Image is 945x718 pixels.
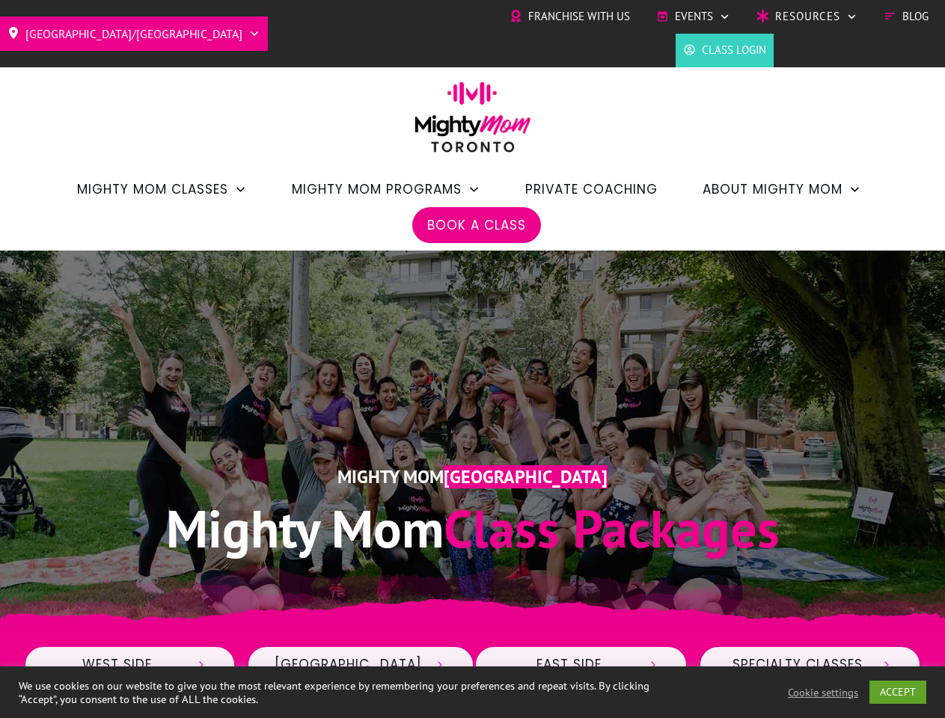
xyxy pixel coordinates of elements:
span: Events [675,5,713,28]
a: Franchise with Us [510,5,630,28]
a: [GEOGRAPHIC_DATA] [247,645,474,684]
a: West Side [24,645,236,684]
a: Events [656,5,730,28]
a: About Mighty Mom [703,177,861,202]
span: Class Login [702,39,766,61]
a: Mighty Mom Classes [77,177,247,202]
div: We use cookies on our website to give you the most relevant experience by remembering your prefer... [19,679,654,706]
a: Resources [756,5,857,28]
a: Mighty Mom Programs [292,177,480,202]
span: Mighty Mom [166,494,444,562]
span: Mighty Mom Classes [77,177,228,202]
span: [GEOGRAPHIC_DATA] [275,657,422,673]
span: Mighty Mom [337,465,444,488]
span: West Side [52,657,184,673]
span: [GEOGRAPHIC_DATA]/[GEOGRAPHIC_DATA] [25,22,242,46]
h1: Class Packages [40,494,906,562]
img: mightymom-logo-toronto [407,82,539,163]
span: East Side [502,657,635,673]
span: Franchise with Us [528,5,630,28]
span: Resources [775,5,840,28]
a: ACCEPT [869,681,926,704]
a: [GEOGRAPHIC_DATA]/[GEOGRAPHIC_DATA] [7,22,260,46]
span: [GEOGRAPHIC_DATA] [444,465,608,488]
span: Specialty Classes [727,657,869,673]
a: Private Coaching [525,177,658,202]
span: Blog [902,5,929,28]
a: East Side [474,645,688,684]
a: Class Login [683,39,766,61]
span: About Mighty Mom [703,177,842,202]
span: Mighty Mom Programs [292,177,462,202]
a: Book a Class [427,212,526,238]
a: Blog [884,5,929,28]
a: Specialty Classes [699,645,921,684]
a: Cookie settings [788,686,858,699]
